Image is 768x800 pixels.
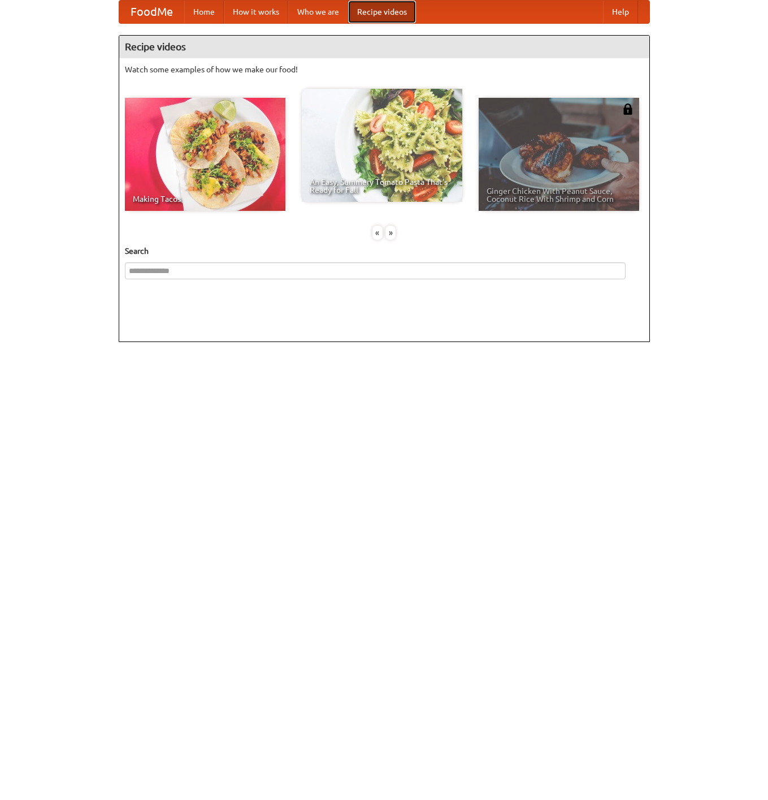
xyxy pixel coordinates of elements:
p: Watch some examples of how we make our food! [125,64,644,75]
a: How it works [224,1,288,23]
span: An Easy, Summery Tomato Pasta That's Ready for Fall [310,178,454,194]
div: » [385,226,396,240]
span: Making Tacos [133,195,277,203]
a: Who we are [288,1,348,23]
h4: Recipe videos [119,36,649,58]
img: 483408.png [622,103,634,115]
a: Making Tacos [125,98,285,211]
a: Home [184,1,224,23]
a: FoodMe [119,1,184,23]
a: Help [603,1,638,23]
a: An Easy, Summery Tomato Pasta That's Ready for Fall [302,89,462,202]
div: « [372,226,383,240]
a: Recipe videos [348,1,416,23]
h5: Search [125,245,644,257]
